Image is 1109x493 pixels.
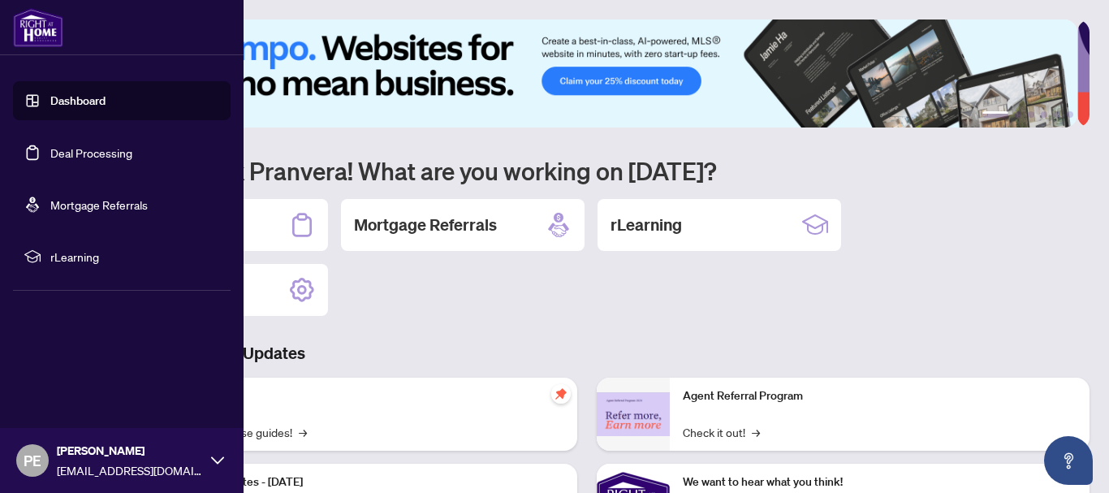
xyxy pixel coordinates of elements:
[683,423,760,441] a: Check it out!→
[84,19,1077,128] img: Slide 0
[683,387,1077,405] p: Agent Referral Program
[84,155,1090,186] h1: Welcome back Pranvera! What are you working on [DATE]?
[13,8,63,47] img: logo
[57,442,203,460] span: [PERSON_NAME]
[1054,111,1060,118] button: 5
[299,423,307,441] span: →
[1067,111,1073,118] button: 6
[170,387,564,405] p: Self-Help
[84,342,1090,365] h3: Brokerage & Industry Updates
[50,248,219,266] span: rLearning
[1041,111,1047,118] button: 4
[50,145,132,160] a: Deal Processing
[597,392,670,437] img: Agent Referral Program
[50,197,148,212] a: Mortgage Referrals
[1015,111,1021,118] button: 2
[1044,436,1093,485] button: Open asap
[50,93,106,108] a: Dashboard
[683,474,1077,491] p: We want to hear what you think!
[24,449,41,472] span: PE
[170,474,564,491] p: Platform Updates - [DATE]
[1028,111,1034,118] button: 3
[982,111,1008,118] button: 1
[611,214,682,236] h2: rLearning
[551,384,571,404] span: pushpin
[354,214,497,236] h2: Mortgage Referrals
[57,461,203,479] span: [EMAIL_ADDRESS][DOMAIN_NAME]
[752,423,760,441] span: →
